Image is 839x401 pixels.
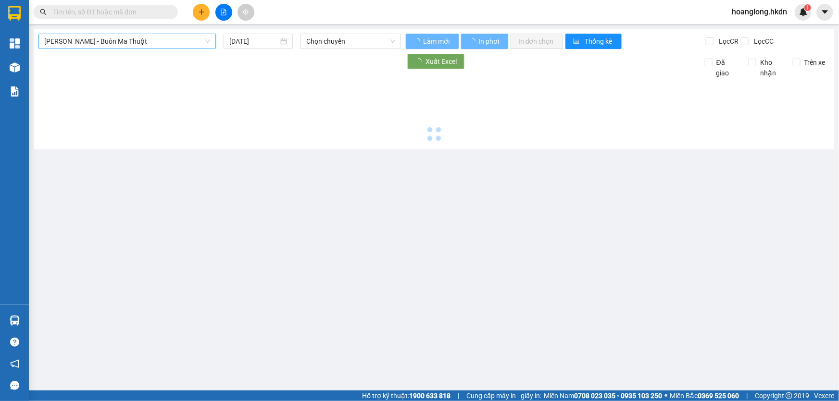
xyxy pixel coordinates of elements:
strong: 1900 633 818 [409,392,451,400]
button: aim [238,4,254,21]
span: Lọc CR [715,36,740,47]
span: Trên xe [801,57,829,68]
img: icon-new-feature [799,8,808,16]
span: aim [242,9,249,15]
sup: 1 [804,4,811,11]
button: file-add [215,4,232,21]
span: Lọc CC [750,36,775,47]
span: Cung cấp máy in - giấy in: [466,390,541,401]
span: Đã giao [713,57,741,78]
img: logo-vxr [8,6,21,21]
button: Xuất Excel [407,54,464,69]
span: ⚪️ [664,394,667,398]
button: Làm mới [406,34,459,49]
img: warehouse-icon [10,62,20,73]
span: 1 [806,4,809,11]
span: loading [469,38,477,45]
button: plus [193,4,210,21]
span: | [746,390,748,401]
span: Gia Nghĩa - Buôn Ma Thuột [44,34,210,49]
img: solution-icon [10,86,20,97]
input: 14/08/2025 [229,36,278,47]
span: Miền Bắc [670,390,739,401]
img: dashboard-icon [10,38,20,49]
span: Làm mới [423,36,451,47]
strong: 0708 023 035 - 0935 103 250 [574,392,662,400]
span: message [10,381,19,390]
span: Miền Nam [544,390,662,401]
span: | [458,390,459,401]
span: In phơi [478,36,501,47]
button: caret-down [816,4,833,21]
span: Thống kê [585,36,614,47]
strong: 0369 525 060 [698,392,739,400]
span: hoanglong.hkdn [724,6,795,18]
span: copyright [786,392,792,399]
span: bar-chart [573,38,581,46]
span: Chọn chuyến [306,34,395,49]
img: warehouse-icon [10,316,20,326]
button: bar-chartThống kê [565,34,622,49]
span: Kho nhận [756,57,785,78]
span: search [40,9,47,15]
span: file-add [220,9,227,15]
input: Tìm tên, số ĐT hoặc mã đơn [53,7,166,17]
span: loading [413,38,422,45]
span: notification [10,359,19,368]
span: plus [198,9,205,15]
span: question-circle [10,338,19,347]
span: caret-down [821,8,829,16]
button: In phơi [461,34,508,49]
button: In đơn chọn [511,34,563,49]
span: Hỗ trợ kỹ thuật: [362,390,451,401]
